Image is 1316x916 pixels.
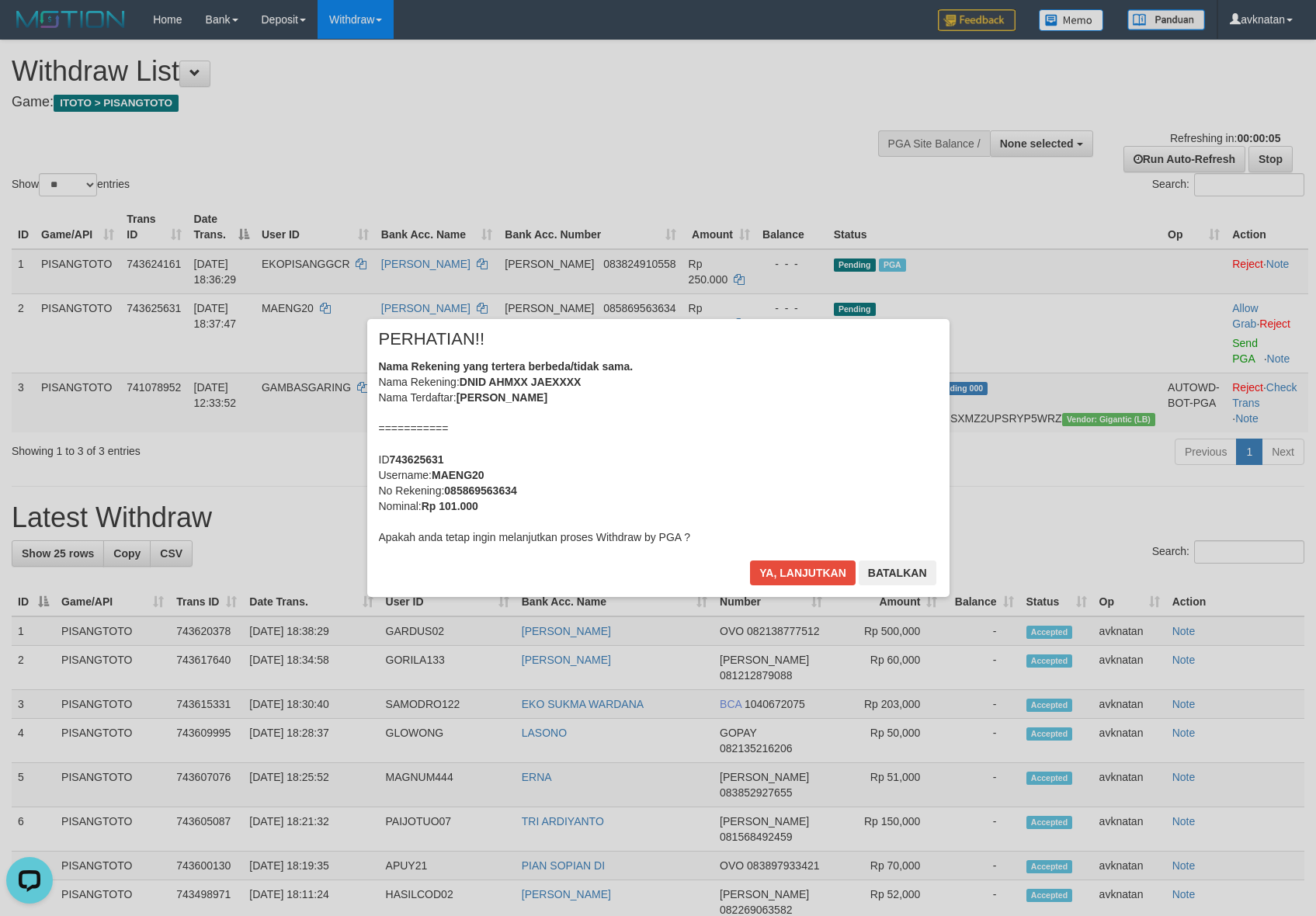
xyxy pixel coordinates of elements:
[379,359,938,545] div: Nama Rekening: Nama Terdaftar: =========== ID Username: No Rekening: Nominal: Apakah anda tetap i...
[379,331,485,347] span: PERHATIAN!!
[460,376,582,388] b: DNID AHMXX JAEXXXX
[422,500,478,512] b: Rp 101.000
[6,6,53,53] button: Open LiveChat chat widget
[432,469,484,481] b: MAENG20
[390,453,444,466] b: 743625631
[457,391,547,404] b: [PERSON_NAME]
[379,360,634,373] b: Nama Rekening yang tertera berbeda/tidak sama.
[859,560,936,585] button: Batalkan
[444,484,516,497] b: 085869563634
[750,560,856,585] button: Ya, lanjutkan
